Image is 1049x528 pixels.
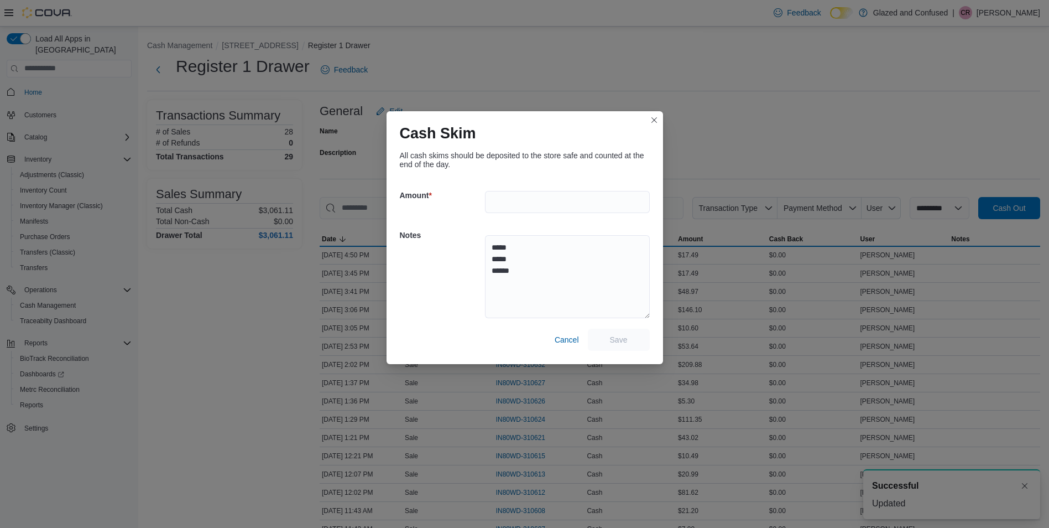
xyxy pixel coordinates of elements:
h5: Notes [400,224,483,246]
button: Cancel [550,329,583,351]
button: Closes this modal window [648,113,661,127]
div: All cash skims should be deposited to the store safe and counted at the end of the day. [400,151,650,169]
h1: Cash Skim [400,125,476,142]
button: Save [588,329,650,351]
span: Cancel [555,334,579,345]
span: Save [610,334,628,345]
h5: Amount [400,184,483,206]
